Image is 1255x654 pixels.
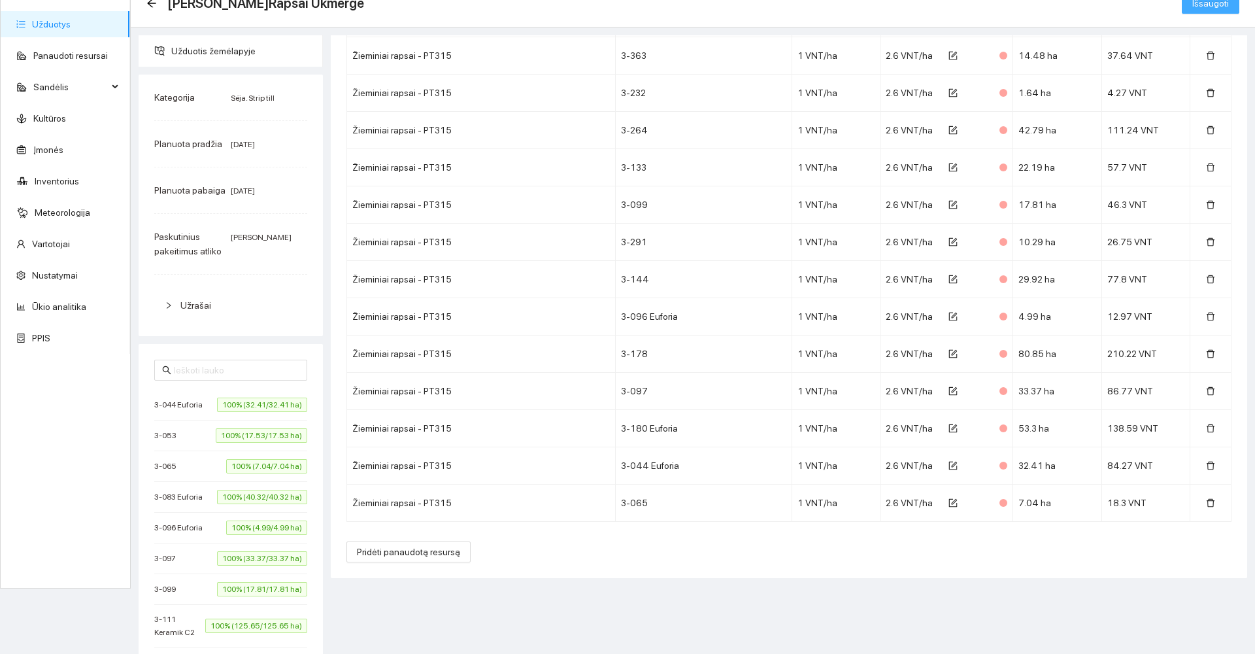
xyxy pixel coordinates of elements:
[948,387,958,397] span: form
[154,429,183,442] span: 3-053
[33,50,108,61] a: Panaudoti resursai
[938,455,968,476] button: form
[165,301,173,309] span: right
[948,51,958,61] span: form
[1102,112,1190,149] td: 111.24 VNT
[948,126,958,136] span: form
[346,542,471,562] button: Pridėti panaudotą resursą
[231,233,292,242] span: [PERSON_NAME]
[154,139,222,149] span: Planuota pradžia
[948,498,958,509] span: form
[154,185,226,196] span: Planuota pabaiga
[616,410,793,447] td: 3-180 Euforia
[792,447,880,485] td: 1 VNT/ha
[32,270,78,281] a: Nustatymai
[352,347,610,361] div: Žieminiai rapsai - PT315
[1102,75,1190,112] td: 4.27 VNT
[1013,186,1101,224] td: 17.81 ha
[792,112,880,149] td: 1 VNT/ha
[357,545,460,559] span: Pridėti panaudotą resursą
[886,162,933,173] span: 2.6 VNT/ha
[32,333,50,343] a: PPIS
[616,298,793,336] td: 3-096 Euforia
[1196,157,1226,178] button: delete
[1206,275,1215,285] span: delete
[171,38,312,64] span: Užduotis žemėlapyje
[1196,232,1226,252] button: delete
[886,274,933,284] span: 2.6 VNT/ha
[154,460,183,473] span: 3-065
[1102,336,1190,373] td: 210.22 VNT
[1102,186,1190,224] td: 46.3 VNT
[1206,51,1215,61] span: delete
[154,92,195,103] span: Kategorija
[231,186,255,196] span: [DATE]
[938,418,968,439] button: form
[938,343,968,364] button: form
[162,366,171,375] span: search
[616,75,793,112] td: 3-232
[948,424,958,434] span: form
[938,157,968,178] button: form
[1206,200,1215,211] span: delete
[886,88,933,98] span: 2.6 VNT/ha
[938,120,968,141] button: form
[1196,418,1226,439] button: delete
[352,123,610,137] div: Žieminiai rapsai - PT315
[217,490,307,504] span: 100% (40.32/40.32 ha)
[1206,424,1215,434] span: delete
[1013,75,1101,112] td: 1.64 ha
[886,125,933,135] span: 2.6 VNT/ha
[180,300,211,311] span: Užrašai
[33,74,108,100] span: Sandėlis
[616,149,793,186] td: 3-133
[938,45,968,66] button: form
[1013,336,1101,373] td: 80.85 ha
[886,237,933,247] span: 2.6 VNT/ha
[938,82,968,103] button: form
[1206,461,1215,472] span: delete
[886,386,933,396] span: 2.6 VNT/ha
[154,552,182,565] span: 3-097
[1102,485,1190,522] td: 18.3 VNT
[792,75,880,112] td: 1 VNT/ha
[938,306,968,327] button: form
[217,582,307,596] span: 100% (17.81/17.81 ha)
[1206,349,1215,360] span: delete
[792,149,880,186] td: 1 VNT/ha
[205,619,307,633] span: 100% (125.65/125.65 ha)
[886,199,933,210] span: 2.6 VNT/ha
[1196,381,1226,402] button: delete
[792,410,880,447] td: 1 VNT/ha
[1013,149,1101,186] td: 22.19 ha
[216,428,307,443] span: 100% (17.53/17.53 ha)
[352,272,610,286] div: Žieminiai rapsai - PT315
[1206,498,1215,509] span: delete
[32,239,70,249] a: Vartotojai
[226,521,307,535] span: 100% (4.99/4.99 ha)
[948,461,958,472] span: form
[35,176,79,186] a: Inventorius
[616,336,793,373] td: 3-178
[948,200,958,211] span: form
[886,311,933,322] span: 2.6 VNT/ha
[1102,224,1190,261] td: 26.75 VNT
[1196,120,1226,141] button: delete
[1013,112,1101,149] td: 42.79 ha
[352,496,610,510] div: Žieminiai rapsai - PT315
[1013,410,1101,447] td: 53.3 ha
[352,86,610,100] div: Žieminiai rapsai - PT315
[352,235,610,249] div: Žieminiai rapsai - PT315
[1196,492,1226,513] button: delete
[174,363,299,377] input: Ieškoti lauko
[1206,312,1215,322] span: delete
[1013,298,1101,336] td: 4.99 ha
[154,521,209,534] span: 3-096 Euforia
[792,485,880,522] td: 1 VNT/ha
[33,113,66,124] a: Kultūros
[1196,269,1226,290] button: delete
[352,384,610,398] div: Žieminiai rapsai - PT315
[35,207,90,218] a: Meteorologija
[1013,373,1101,410] td: 33.37 ha
[938,194,968,215] button: form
